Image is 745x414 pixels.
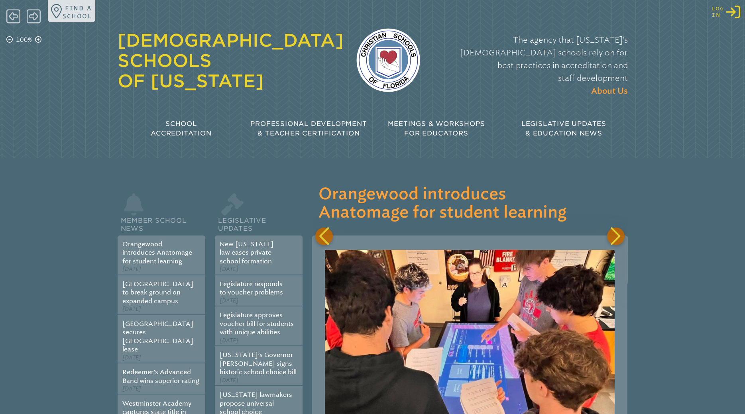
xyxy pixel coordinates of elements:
span: [DATE] [122,266,141,273]
div: Previous slide [315,228,333,245]
a: Orangewood introduces Anatomage for student learning [122,240,192,265]
span: [DATE] [220,377,238,384]
span: Meetings & Workshops for Educators [388,120,485,137]
span: [DATE] [122,354,141,361]
span: School Accreditation [151,120,211,137]
h2: Member School News [118,207,205,235]
a: Legislature approves voucher bill for students with unique abilities [220,311,294,336]
span: About Us [591,87,628,95]
span: [DATE] [220,337,238,344]
span: The agency that [US_STATE]’s [DEMOGRAPHIC_DATA] schools rely on for best practices in accreditati... [460,35,628,83]
span: [DATE] [122,306,141,312]
span: Professional Development & Teacher Certification [250,120,367,137]
a: [US_STATE]’s Governor [PERSON_NAME] signs historic school choice bill [220,351,297,376]
a: New [US_STATE] law eases private school formation [220,240,273,265]
a: Redeemer’s Advanced Band wins superior rating [122,368,199,384]
span: [DATE] [220,297,238,304]
p: Find a school [63,4,92,20]
span: Log in [712,6,724,18]
a: Legislature responds to voucher problems [220,280,283,296]
span: Back [6,8,20,24]
a: [GEOGRAPHIC_DATA] secures [GEOGRAPHIC_DATA] lease [122,320,193,353]
h3: Orangewood introduces Anatomage for student learning [318,185,621,222]
span: Forward [27,8,41,24]
span: [DATE] [220,266,238,273]
span: [DATE] [122,385,141,392]
h2: Legislative Updates [215,207,303,235]
div: Next slide [607,228,625,245]
a: [GEOGRAPHIC_DATA] to break ground on expanded campus [122,280,193,305]
span: Legislative Updates & Education News [521,120,606,137]
p: 100% [14,35,33,45]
